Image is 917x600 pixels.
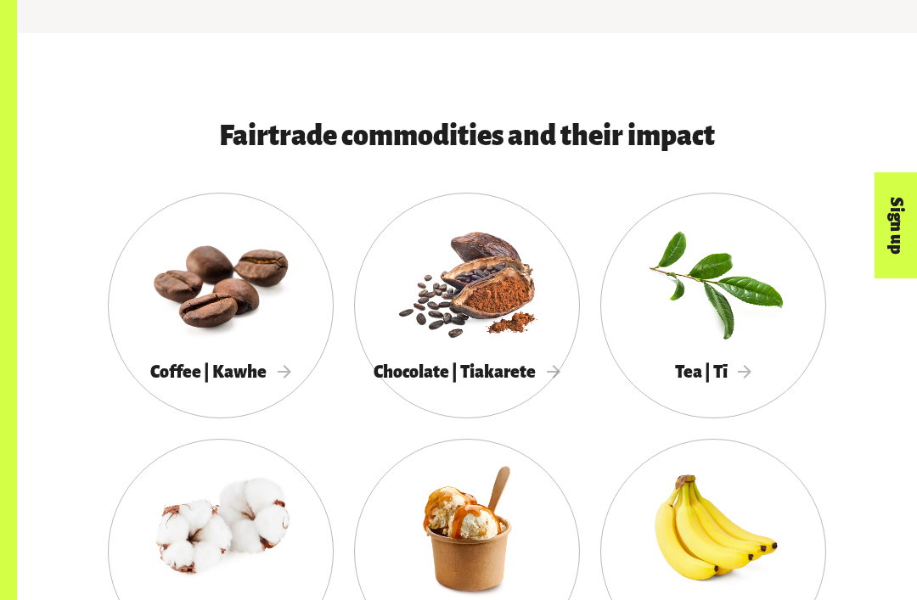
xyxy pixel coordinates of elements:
[600,193,826,418] a: Tea | Tī
[374,362,560,381] span: Chocolate | Tiakarete
[108,193,334,418] a: Coffee | Kawhe
[675,362,752,381] span: Tea | Tī
[354,193,580,418] a: Chocolate | Tiakarete
[70,121,864,152] h3: Fairtrade commodities and their impact
[150,362,291,381] span: Coffee | Kawhe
